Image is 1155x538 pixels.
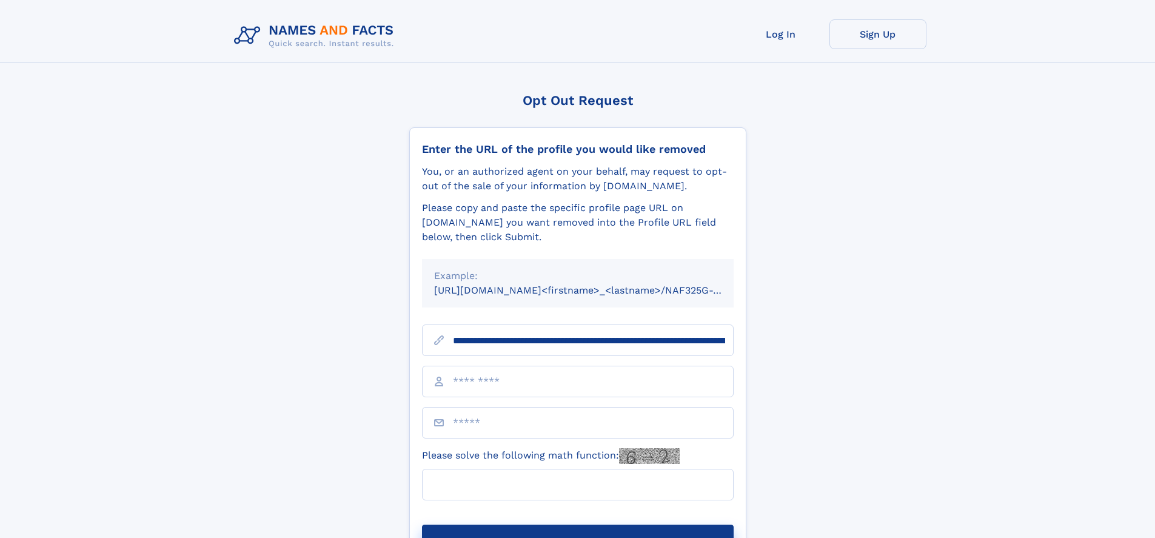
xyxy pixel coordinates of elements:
[409,93,746,108] div: Opt Out Request
[229,19,404,52] img: Logo Names and Facts
[434,269,721,283] div: Example:
[422,448,680,464] label: Please solve the following math function:
[434,284,757,296] small: [URL][DOMAIN_NAME]<firstname>_<lastname>/NAF325G-xxxxxxxx
[422,164,734,193] div: You, or an authorized agent on your behalf, may request to opt-out of the sale of your informatio...
[829,19,926,49] a: Sign Up
[732,19,829,49] a: Log In
[422,201,734,244] div: Please copy and paste the specific profile page URL on [DOMAIN_NAME] you want removed into the Pr...
[422,143,734,156] div: Enter the URL of the profile you would like removed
